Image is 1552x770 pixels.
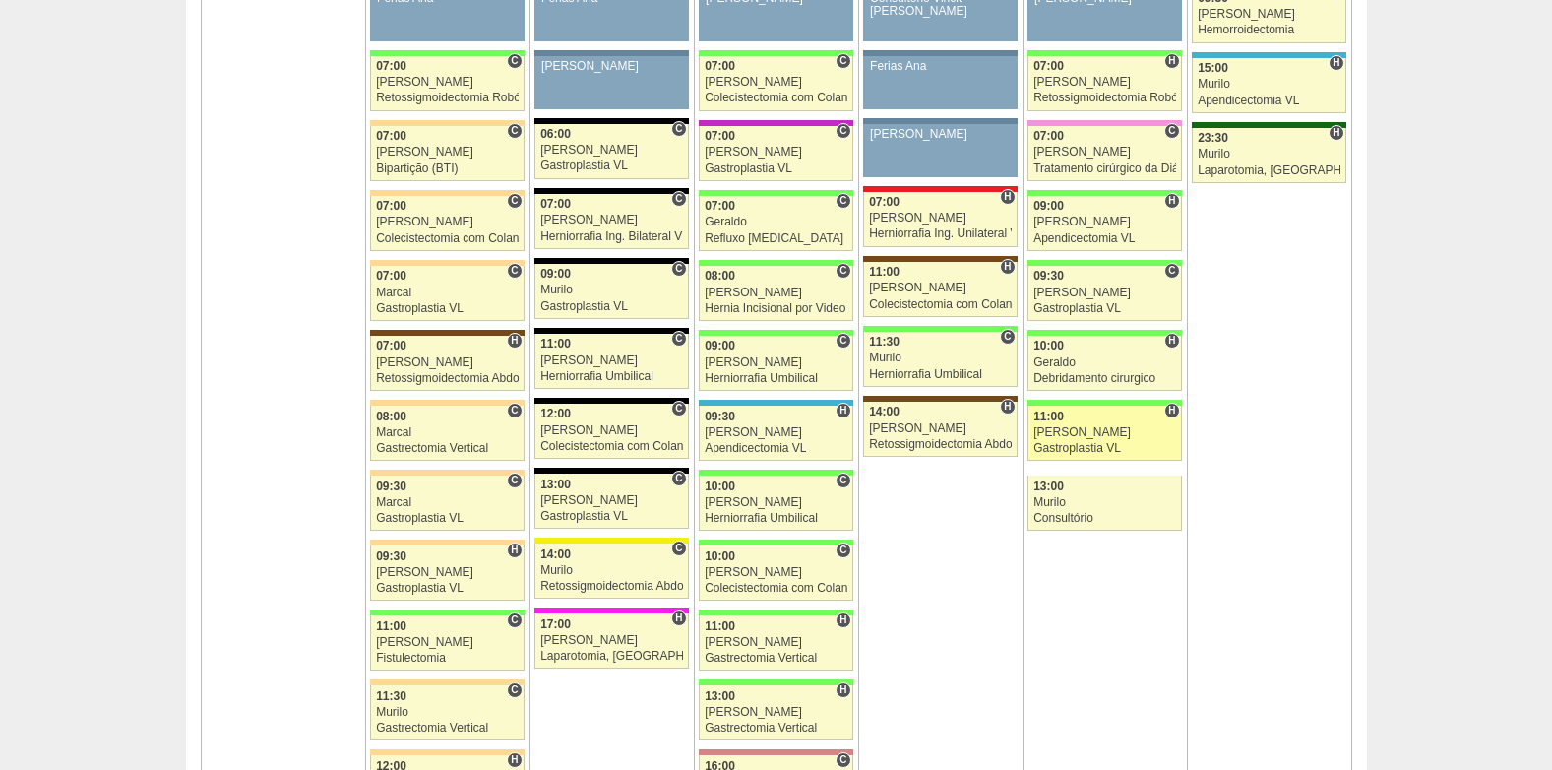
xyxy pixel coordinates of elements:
[370,260,524,266] div: Key: Bartira
[705,619,735,633] span: 11:00
[376,339,406,353] span: 07:00
[540,267,571,281] span: 09:00
[1027,126,1181,181] a: C 07:00 [PERSON_NAME] Tratamento cirúrgico da Diástase do reto abdomem
[370,126,524,181] a: C 07:00 [PERSON_NAME] Bipartição (BTI)
[705,162,847,175] div: Gastroplastia VL
[1033,512,1176,525] div: Consultório
[1027,330,1181,336] div: Key: Brasil
[1027,336,1181,391] a: H 10:00 Geraldo Debridamento cirurgico
[370,400,524,406] div: Key: Bartira
[540,214,683,226] div: [PERSON_NAME]
[1164,263,1179,279] span: Consultório
[705,426,847,439] div: [PERSON_NAME]
[376,496,519,509] div: Marcal
[705,92,847,104] div: Colecistectomia com Colangiografia VL
[1000,189,1015,205] span: Hospital
[534,50,688,56] div: Key: Aviso
[540,424,683,437] div: [PERSON_NAME]
[1033,269,1064,283] span: 09:30
[705,269,735,283] span: 08:00
[869,335,900,349] span: 11:30
[699,126,852,181] a: C 07:00 [PERSON_NAME] Gastroplastia VL
[370,336,524,391] a: H 07:00 [PERSON_NAME] Retossigmoidectomia Abdominal VL
[705,216,847,228] div: Geraldo
[699,336,852,391] a: C 09:00 [PERSON_NAME] Herniorrafia Umbilical
[370,190,524,196] div: Key: Bartira
[540,284,683,296] div: Murilo
[1027,56,1181,111] a: H 07:00 [PERSON_NAME] Retossigmoidectomia Robótica
[705,722,847,735] div: Gastrectomia Vertical
[705,59,735,73] span: 07:00
[1164,403,1179,418] span: Hospital
[376,372,519,385] div: Retossigmoidectomia Abdominal VL
[540,478,571,491] span: 13:00
[507,123,522,139] span: Consultório
[540,440,683,453] div: Colecistectomia com Colangiografia VL
[705,566,847,579] div: [PERSON_NAME]
[870,60,1011,73] div: Ferias Ana
[705,302,847,315] div: Hernia Incisional por Video
[376,689,406,703] span: 11:30
[705,199,735,213] span: 07:00
[869,352,1012,364] div: Murilo
[534,544,688,599] a: C 14:00 Murilo Retossigmoidectomia Abdominal VL
[534,398,688,404] div: Key: Blanc
[863,124,1017,177] a: [PERSON_NAME]
[534,468,688,474] div: Key: Blanc
[1198,24,1340,36] div: Hemorroidectomia
[534,118,688,124] div: Key: Blanc
[1033,216,1176,228] div: [PERSON_NAME]
[370,610,524,615] div: Key: Brasil
[699,679,852,685] div: Key: Brasil
[1033,442,1176,455] div: Gastroplastia VL
[699,120,852,126] div: Key: Maria Braido
[705,652,847,665] div: Gastrectomia Vertical
[370,540,524,545] div: Key: Bartira
[1033,480,1064,493] span: 13:00
[507,473,522,488] span: Consultório
[376,426,519,439] div: Marcal
[540,407,571,420] span: 12:00
[507,403,522,418] span: Consultório
[671,261,686,277] span: Consultório
[540,650,683,663] div: Laparotomia, [GEOGRAPHIC_DATA], Drenagem, Bridas VL
[1198,8,1340,21] div: [PERSON_NAME]
[699,406,852,461] a: H 09:30 [PERSON_NAME] Apendicectomia VL
[376,706,519,719] div: Murilo
[863,186,1017,192] div: Key: Assunção
[370,749,524,755] div: Key: Bartira
[370,50,524,56] div: Key: Brasil
[671,471,686,486] span: Consultório
[869,405,900,418] span: 14:00
[1027,400,1181,406] div: Key: Brasil
[705,232,847,245] div: Refluxo [MEDICAL_DATA] esofágico Robótico
[699,190,852,196] div: Key: Brasil
[863,402,1017,457] a: H 14:00 [PERSON_NAME] Retossigmoidectomia Abdominal VL
[699,540,852,545] div: Key: Brasil
[699,685,852,740] a: H 13:00 [PERSON_NAME] Gastrectomia Vertical
[540,300,683,313] div: Gastroplastia VL
[671,191,686,207] span: Consultório
[376,582,519,595] div: Gastroplastia VL
[376,619,406,633] span: 11:00
[540,547,571,561] span: 14:00
[869,438,1012,451] div: Retossigmoidectomia Abdominal VL
[1033,59,1064,73] span: 07:00
[534,194,688,249] a: C 07:00 [PERSON_NAME] Herniorrafia Ing. Bilateral VL
[507,543,522,558] span: Hospital
[671,401,686,417] span: Consultório
[1033,410,1064,423] span: 11:00
[540,144,683,157] div: [PERSON_NAME]
[370,196,524,251] a: C 07:00 [PERSON_NAME] Colecistectomia com Colangiografia VL
[1198,61,1228,75] span: 15:00
[541,60,682,73] div: [PERSON_NAME]
[534,404,688,459] a: C 12:00 [PERSON_NAME] Colecistectomia com Colangiografia VL
[1033,287,1176,299] div: [PERSON_NAME]
[1033,232,1176,245] div: Apendicectomia VL
[1198,148,1340,160] div: Murilo
[534,264,688,319] a: C 09:00 Murilo Gastroplastia VL
[1033,496,1176,509] div: Murilo
[370,470,524,476] div: Key: Bartira
[370,330,524,336] div: Key: Santa Joana
[699,615,852,671] a: H 11:00 [PERSON_NAME] Gastrectomia Vertical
